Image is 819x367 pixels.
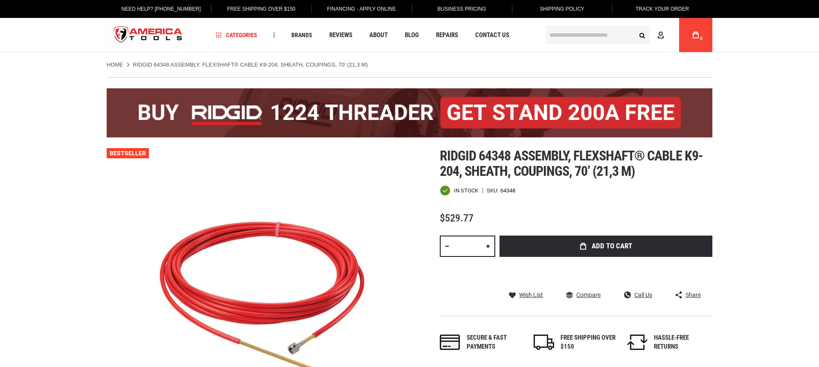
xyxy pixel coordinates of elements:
img: payments [440,335,460,350]
button: Add to Cart [500,236,712,257]
span: $529.77 [440,212,473,224]
div: Secure & fast payments [467,333,522,352]
strong: RIDGID 64348 ASSEMBLY, FLEXSHAFT® CABLE K9-204, SHEATH, COUPINGS, 70’ (21,3 M) [133,61,368,68]
span: Brands [291,32,312,38]
a: Contact Us [471,29,513,41]
a: Call Us [624,291,652,299]
span: Reviews [329,32,352,38]
span: About [369,32,388,38]
img: BOGO: Buy the RIDGID® 1224 Threader (26092), get the 92467 200A Stand FREE! [107,88,712,137]
a: Repairs [432,29,462,41]
img: shipping [534,335,554,350]
span: Contact Us [475,32,509,38]
button: Search [634,27,650,43]
span: Repairs [436,32,458,38]
div: Availability [440,185,478,196]
span: Call Us [634,292,652,298]
span: In stock [454,188,478,193]
span: 0 [700,36,703,41]
span: Blog [405,32,419,38]
a: About [366,29,392,41]
span: Share [685,292,701,298]
span: Compare [576,292,601,298]
span: Wish List [519,292,543,298]
a: Blog [401,29,423,41]
a: 0 [688,18,704,52]
a: Wish List [509,291,543,299]
img: America Tools [107,19,189,51]
a: Brands [288,29,316,41]
span: Shipping Policy [540,6,584,12]
span: Ridgid 64348 assembly, flexshaft® cable k9-204, sheath, coupings, 70’ (21,3 m) [440,148,703,179]
a: store logo [107,19,189,51]
span: Categories [216,32,257,38]
img: returns [627,335,648,350]
a: Home [107,61,123,69]
a: Compare [566,291,601,299]
div: 64348 [500,188,515,193]
a: Categories [212,29,261,41]
a: Reviews [325,29,356,41]
strong: SKU [487,188,500,193]
div: HASSLE-FREE RETURNS [654,333,709,352]
span: Add to Cart [592,242,632,250]
div: FREE SHIPPING OVER $150 [561,333,616,352]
